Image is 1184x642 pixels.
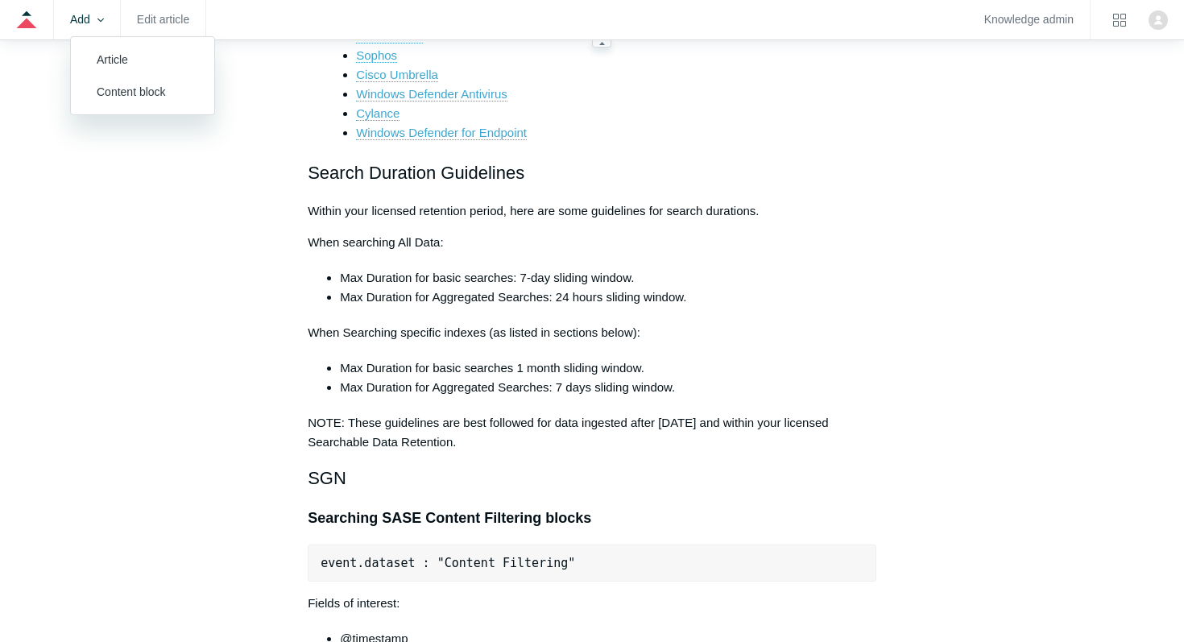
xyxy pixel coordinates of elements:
a: Content block [71,76,214,108]
a: Cisco Umbrella [356,68,438,82]
h2: SGN [308,464,876,492]
h2: Search Duration Guidelines [308,159,876,187]
zd-hc-trigger: Add [70,15,104,24]
a: Edit article [137,15,189,24]
li: Max Duration for Aggregated Searches: 24 hours sliding window. [340,288,876,307]
zd-hc-resizer: Guide navigation [592,39,611,48]
p: Fields of interest: [308,594,876,613]
p: NOTE: These guidelines are best followed for data ingested after [DATE] and within your licensed ... [308,413,876,452]
p: When searching All Data: [308,233,876,252]
p: When Searching specific indexes (as listed in sections below): [308,323,876,342]
a: Knowledge admin [984,15,1074,24]
a: Windows Defender for Endpoint [356,126,527,140]
h3: Searching SASE Content Filtering blocks [308,507,876,530]
pre: event.dataset : "Content Filtering" [308,545,876,582]
a: SentinelOne [356,29,423,43]
a: Sophos [356,48,397,63]
img: user avatar [1149,10,1168,30]
a: Windows Defender Antivirus [356,87,507,101]
a: Cylance [356,106,399,121]
li: Max Duration for basic searches 1 month sliding window. [340,358,876,378]
zd-hc-trigger: Click your profile icon to open the profile menu [1149,10,1168,30]
a: Article [71,43,214,76]
li: Max Duration for basic searches: 7-day sliding window. [340,268,876,288]
li: Max Duration for Aggregated Searches: 7 days sliding window. [340,378,876,397]
p: Within your licensed retention period, here are some guidelines for search durations. [308,201,876,221]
